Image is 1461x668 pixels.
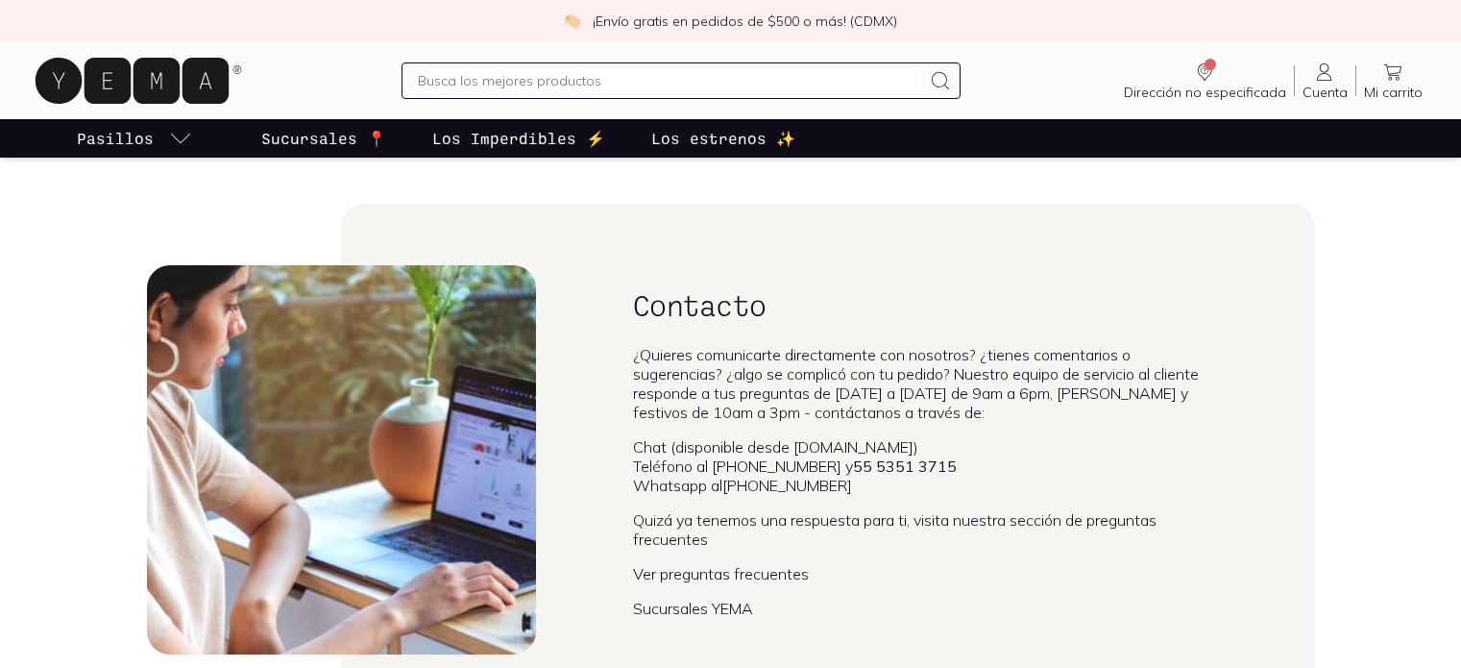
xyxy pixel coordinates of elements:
[633,476,1217,495] li: Whatsapp al
[1124,84,1286,101] span: Dirección no especificada
[633,599,753,618] a: Sucursales YEMA
[1116,61,1294,101] a: Dirección no especificada
[633,564,809,583] a: Ver preguntas frecuentes
[1364,84,1423,101] span: Mi carrito
[257,119,390,158] a: Sucursales 📍
[722,476,852,495] a: [PHONE_NUMBER]
[633,510,1217,549] p: Quizá ya tenemos una respuesta para ti, visita nuestra sección de preguntas frecuentes
[261,127,386,150] p: Sucursales 📍
[853,457,957,476] b: 55 5351 3715
[633,345,1217,422] p: ¿Quieres comunicarte directamente con nosotros? ¿tienes comentarios o sugerencias? ¿algo se compl...
[651,127,795,150] p: Los estrenos ✨
[633,457,1217,476] li: Teléfono al [PHONE_NUMBER] y
[593,12,897,31] p: ¡Envío gratis en pedidos de $500 o más! (CDMX)
[633,437,1217,457] li: Chat (disponible desde [DOMAIN_NAME])
[77,127,154,150] p: Pasillos
[647,119,799,158] a: Los estrenos ✨
[564,12,581,30] img: check
[418,69,922,92] input: Busca los mejores productos
[1295,61,1355,101] a: Cuenta
[428,119,609,158] a: Los Imperdibles ⚡️
[633,287,1217,322] h2: Contacto
[432,127,605,150] p: Los Imperdibles ⚡️
[73,119,196,158] a: pasillo-todos-link
[1303,84,1348,101] span: Cuenta
[1356,61,1430,101] a: Mi carrito
[147,265,536,655] img: Contacto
